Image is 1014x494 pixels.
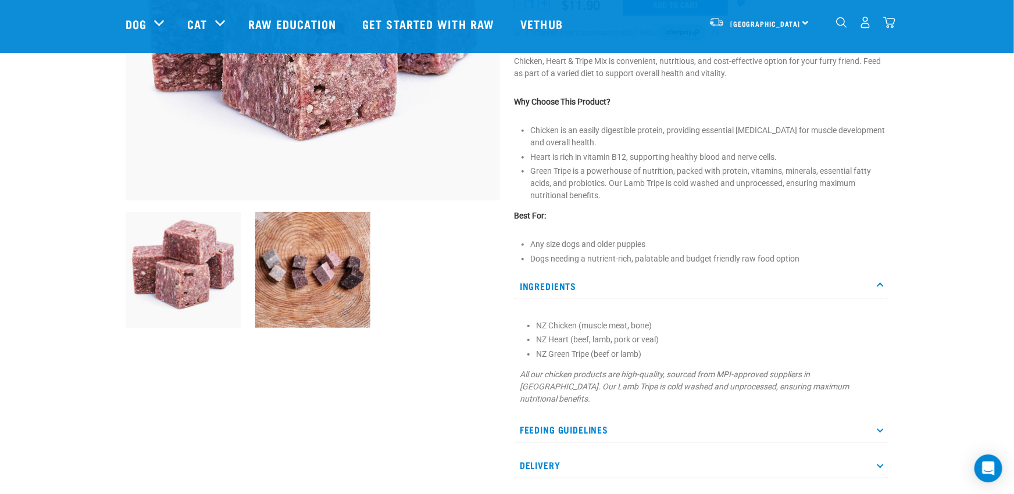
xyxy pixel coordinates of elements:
[536,334,883,346] li: NZ Heart (beef, lamb, pork or veal)
[536,348,883,360] li: NZ Green Tripe (beef or lamb)
[126,212,241,328] img: 1062 Chicken Heart Tripe Mix 01
[187,15,207,33] a: Cat
[509,1,577,47] a: Vethub
[126,15,147,33] a: Dog
[514,211,546,220] strong: Best For:
[514,452,888,478] p: Delivery
[530,238,888,250] li: Any size dogs and older puppies
[530,165,888,202] li: Green Tripe is a powerhouse of nutrition, packed with protein, vitamins, minerals, essential fatt...
[836,17,847,28] img: home-icon-1@2x.png
[514,97,610,106] strong: Why Choose This Product?
[883,16,895,28] img: home-icon@2x.png
[536,320,883,332] li: NZ Chicken (muscle meat, bone)
[859,16,872,28] img: user.png
[255,212,371,328] img: SM Duck Heart Possum HT LS
[530,151,888,163] li: Heart is rich in vitamin B12, supporting healthy blood and nerve cells.
[351,1,509,47] a: Get started with Raw
[514,417,888,443] p: Feeding Guidelines
[514,273,888,299] p: Ingredients
[520,370,849,403] em: All our chicken products are high-quality, sourced from MPI-approved suppliers in [GEOGRAPHIC_DAT...
[237,1,351,47] a: Raw Education
[709,17,724,27] img: van-moving.png
[530,124,888,149] li: Chicken is an easily digestible protein, providing essential [MEDICAL_DATA] for muscle developmen...
[974,454,1002,482] div: Open Intercom Messenger
[530,253,888,265] li: Dogs needing a nutrient-rich, palatable and budget friendly raw food option
[514,55,888,80] p: Chicken, Heart & Tripe Mix is convenient, nutritious, and cost-effective option for your furry fr...
[730,22,801,26] span: [GEOGRAPHIC_DATA]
